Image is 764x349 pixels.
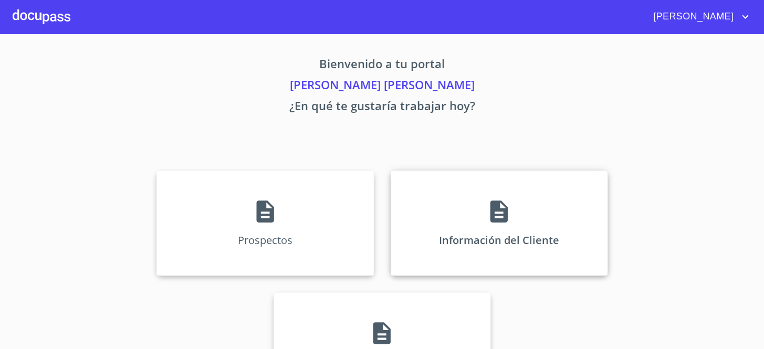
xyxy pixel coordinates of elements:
[439,233,559,247] p: Información del Cliente
[645,8,739,25] span: [PERSON_NAME]
[59,55,706,76] p: Bienvenido a tu portal
[59,76,706,97] p: [PERSON_NAME] [PERSON_NAME]
[59,97,706,118] p: ¿En qué te gustaría trabajar hoy?
[238,233,292,247] p: Prospectos
[645,8,751,25] button: account of current user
